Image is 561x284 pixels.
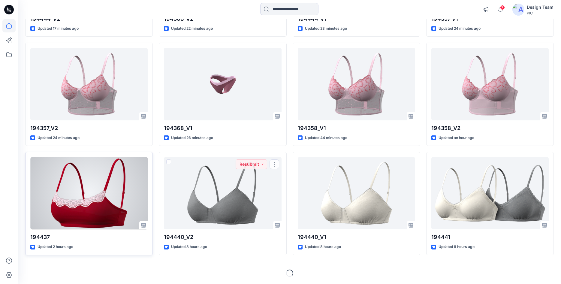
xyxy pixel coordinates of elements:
p: Updated 8 hours ago [305,244,341,250]
p: 194358_V2 [431,124,549,132]
div: Design Team [527,4,553,11]
div: PIC [527,11,553,15]
p: 194437 [30,233,148,241]
p: 194357_V2 [30,124,148,132]
p: Updated 17 minutes ago [38,26,79,32]
p: Updated 22 minutes ago [171,26,213,32]
p: Updated 24 minutes ago [439,26,481,32]
span: 7 [500,5,505,10]
img: avatar [512,4,524,16]
a: 194440_V2 [164,157,281,229]
a: 194440_V1 [298,157,415,229]
a: 194441 [431,157,549,229]
p: 194358_V1 [298,124,415,132]
p: Updated an hour ago [439,135,474,141]
a: 194437 [30,157,148,229]
a: 194357_V2 [30,48,148,120]
p: Updated 44 minutes ago [305,135,347,141]
p: Updated 8 hours ago [171,244,207,250]
p: Updated 2 hours ago [38,244,73,250]
a: 194358_V1 [298,48,415,120]
p: Updated 23 minutes ago [305,26,347,32]
p: 194440_V1 [298,233,415,241]
p: 194368_V1 [164,124,281,132]
a: 194368_V1 [164,48,281,120]
a: 194358_V2 [431,48,549,120]
p: 194440_V2 [164,233,281,241]
p: 194441 [431,233,549,241]
p: Updated 24 minutes ago [38,135,80,141]
p: Updated 26 minutes ago [171,135,213,141]
p: Updated 8 hours ago [439,244,475,250]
